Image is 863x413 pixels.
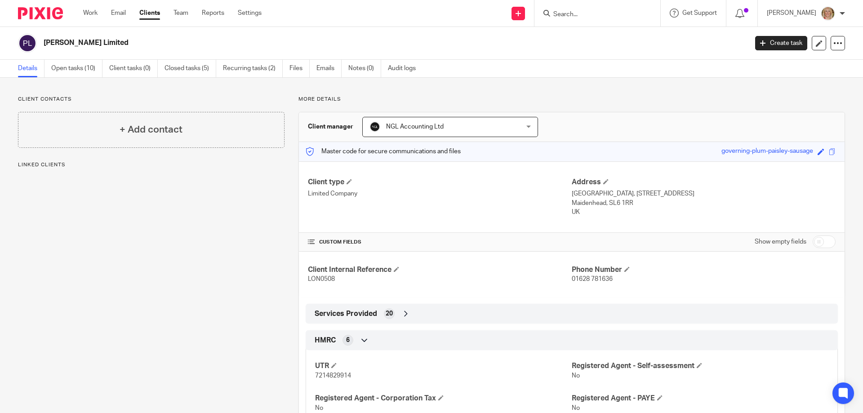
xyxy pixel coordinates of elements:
h2: [PERSON_NAME] Limited [44,38,602,48]
h4: Client type [308,178,572,187]
img: JW%20photo.JPG [821,6,835,21]
a: Client tasks (0) [109,60,158,77]
a: Open tasks (10) [51,60,102,77]
h4: Address [572,178,836,187]
span: NGL Accounting Ltd [386,124,444,130]
p: Limited Company [308,189,572,198]
h4: Registered Agent - PAYE [572,394,828,403]
span: 7214829914 [315,373,351,379]
p: UK [572,208,836,217]
span: 6 [346,336,350,345]
p: [GEOGRAPHIC_DATA], [STREET_ADDRESS] [572,189,836,198]
input: Search [552,11,633,19]
span: 01628 781636 [572,276,613,282]
a: Notes (0) [348,60,381,77]
h4: CUSTOM FIELDS [308,239,572,246]
h4: Registered Agent - Self-assessment [572,361,828,371]
a: Clients [139,9,160,18]
p: [PERSON_NAME] [767,9,816,18]
a: Settings [238,9,262,18]
a: Reports [202,9,224,18]
p: Linked clients [18,161,285,169]
img: NGL%20Logo%20Social%20Circle%20JPG.jpg [369,121,380,132]
a: Details [18,60,44,77]
h4: Phone Number [572,265,836,275]
span: Get Support [682,10,717,16]
a: Work [83,9,98,18]
p: Master code for secure communications and files [306,147,461,156]
a: Closed tasks (5) [165,60,216,77]
h4: Registered Agent - Corporation Tax [315,394,572,403]
a: Files [289,60,310,77]
span: No [315,405,323,411]
span: LON0508 [308,276,335,282]
a: Emails [316,60,342,77]
span: Services Provided [315,309,377,319]
a: Create task [755,36,807,50]
span: No [572,405,580,411]
p: More details [298,96,845,103]
img: svg%3E [18,34,37,53]
p: Maidenhead, SL6 1RR [572,199,836,208]
a: Team [173,9,188,18]
a: Audit logs [388,60,423,77]
h4: + Add contact [120,123,182,137]
span: No [572,373,580,379]
span: HMRC [315,336,336,345]
label: Show empty fields [755,237,806,246]
a: Email [111,9,126,18]
p: Client contacts [18,96,285,103]
h3: Client manager [308,122,353,131]
h4: Client Internal Reference [308,265,572,275]
div: governing-plum-paisley-sausage [721,147,813,157]
h4: UTR [315,361,572,371]
a: Recurring tasks (2) [223,60,283,77]
span: 20 [386,309,393,318]
img: Pixie [18,7,63,19]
